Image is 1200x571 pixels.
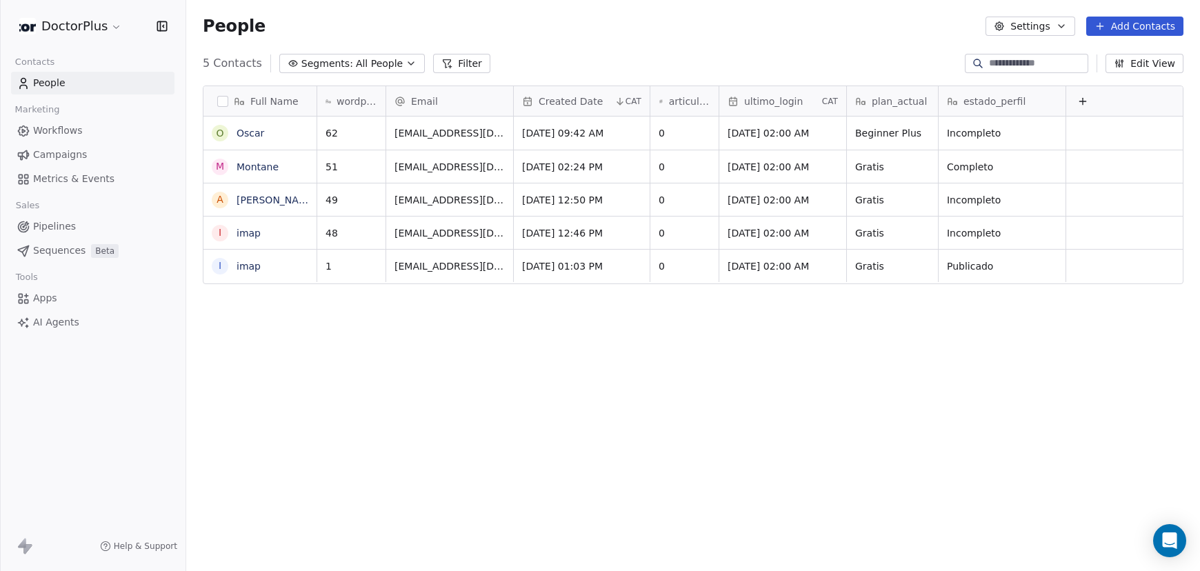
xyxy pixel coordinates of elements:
span: 1 [326,259,377,273]
a: Campaigns [11,143,174,166]
span: Gratis [855,259,930,273]
span: All People [356,57,403,71]
div: articulos_publicados [650,86,719,116]
div: Full Name [203,86,317,116]
a: People [11,72,174,94]
span: [DATE] 09:42 AM [522,126,641,140]
span: articulos_publicados [669,94,710,108]
div: ultimo_loginCAT [719,86,846,116]
span: 0 [659,193,710,207]
span: Metrics & Events [33,172,114,186]
span: [DATE] 02:24 PM [522,160,641,174]
span: Tools [10,267,43,288]
span: ultimo_login [744,94,803,108]
div: M [216,159,224,174]
span: [DATE] 02:00 AM [728,160,838,174]
span: Gratis [855,160,930,174]
span: CAT [626,96,641,107]
span: Created Date [539,94,603,108]
span: Email [411,94,438,108]
span: 0 [659,226,710,240]
span: Gratis [855,193,930,207]
a: Apps [11,287,174,310]
span: [DATE] 02:00 AM [728,193,838,207]
a: Pipelines [11,215,174,238]
span: 48 [326,226,377,240]
a: Workflows [11,119,174,142]
span: wordpressUserId [337,94,377,108]
span: 51 [326,160,377,174]
div: plan_actual [847,86,938,116]
span: [DATE] 02:00 AM [728,126,838,140]
div: Open Intercom Messenger [1153,524,1186,557]
span: Marketing [9,99,66,120]
span: [DATE] 02:00 AM [728,259,838,273]
span: [EMAIL_ADDRESS][DOMAIN_NAME] [394,126,505,140]
span: DoctorPlus [41,17,108,35]
span: plan_actual [872,94,927,108]
span: [EMAIL_ADDRESS][DOMAIN_NAME] [394,226,505,240]
span: Beginner Plus [855,126,930,140]
span: Contacts [9,52,61,72]
a: Metrics & Events [11,168,174,190]
span: Workflows [33,123,83,138]
span: 49 [326,193,377,207]
button: Settings [986,17,1074,36]
div: i [219,259,221,273]
span: [EMAIL_ADDRESS][DOMAIN_NAME] [394,259,505,273]
button: Edit View [1106,54,1183,73]
span: [DATE] 02:00 AM [728,226,838,240]
button: DoctorPlus [17,14,125,38]
span: [EMAIL_ADDRESS][DOMAIN_NAME] [394,193,505,207]
a: imap [237,261,261,272]
a: [PERSON_NAME] [237,194,317,206]
span: Completo [947,160,1057,174]
span: 0 [659,126,710,140]
span: 62 [326,126,377,140]
a: Montane [237,161,279,172]
span: Help & Support [114,541,177,552]
a: SequencesBeta [11,239,174,262]
span: People [203,16,266,37]
button: Add Contacts [1086,17,1183,36]
span: estado_perfil [963,94,1026,108]
div: grid [203,117,317,555]
span: Incompleto [947,193,1057,207]
span: Full Name [250,94,299,108]
span: Campaigns [33,148,87,162]
a: AI Agents [11,311,174,334]
span: AI Agents [33,315,79,330]
span: Incompleto [947,126,1057,140]
span: Publicado [947,259,1057,273]
div: wordpressUserId [317,86,386,116]
div: estado_perfil [939,86,1066,116]
span: Apps [33,291,57,305]
span: CAT [822,96,838,107]
span: [DATE] 12:46 PM [522,226,641,240]
img: logo-Doctor-Plus.jpg [19,18,36,34]
div: Created DateCAT [514,86,650,116]
a: Oscar [237,128,264,139]
span: Sales [10,195,46,216]
div: O [216,126,223,141]
span: [DATE] 12:50 PM [522,193,641,207]
span: 0 [659,160,710,174]
span: Beta [91,244,119,258]
span: 5 Contacts [203,55,262,72]
div: Email [386,86,513,116]
a: Help & Support [100,541,177,552]
span: 0 [659,259,710,273]
span: Segments: [301,57,353,71]
span: Incompleto [947,226,1057,240]
span: [EMAIL_ADDRESS][DOMAIN_NAME] [394,160,505,174]
div: A [217,192,223,207]
button: Filter [433,54,490,73]
a: imap [237,228,261,239]
div: grid [317,117,1184,555]
span: People [33,76,66,90]
div: i [219,226,221,240]
span: [DATE] 01:03 PM [522,259,641,273]
span: Pipelines [33,219,76,234]
span: Sequences [33,243,86,258]
span: Gratis [855,226,930,240]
